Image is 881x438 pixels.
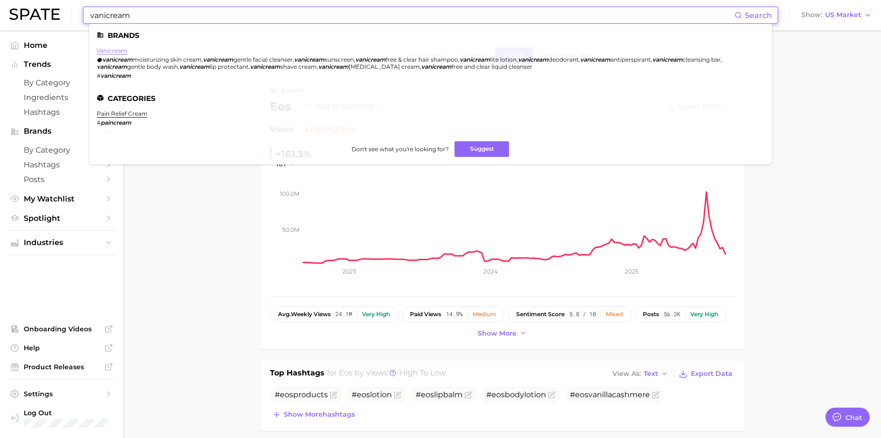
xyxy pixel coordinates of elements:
span: lip protectant [210,63,249,70]
span: sentiment score [516,311,565,318]
button: Trends [8,57,116,72]
span: eos [339,368,352,377]
div: Very high [362,311,390,318]
span: posts [643,311,659,318]
span: Show more [478,329,517,338]
button: posts56.3kVery high [635,306,726,322]
tspan: 50.0m [282,226,299,233]
a: Ingredients [8,90,116,105]
button: Show more [475,327,529,340]
em: vanicream [421,63,452,70]
em: vanicream [580,56,611,63]
a: vanicream [97,47,127,54]
span: lite lotion [490,56,517,63]
em: vanicream [318,63,349,70]
span: # lipbalm [416,390,463,399]
span: eos [492,390,505,399]
span: Product Releases [24,363,100,371]
span: shave cream [280,63,317,70]
button: Flag as miscategorized or irrelevant [330,391,337,399]
span: free & clear hair shampoo [386,56,458,63]
span: by Category [24,146,100,155]
span: cleansing bar [683,56,721,63]
span: eos [421,390,434,399]
button: Brands [8,124,116,138]
span: Settings [24,390,100,398]
input: Search here for a brand, industry, or ingredient [89,7,734,23]
span: gentle facial cleanser [233,56,293,63]
div: Medium [473,311,496,318]
em: vanicream [294,56,325,63]
em: vanicream [518,56,548,63]
span: Hashtags [24,160,100,169]
tspan: 2025 [625,268,639,275]
tspan: 2023 [342,268,356,275]
span: Show more hashtags [284,411,355,419]
span: Hashtags [24,108,100,117]
li: Categories [97,94,764,102]
div: , , , , , , , , , , , , [97,56,753,70]
em: vanicream [102,56,133,63]
span: # vanillacashmere [570,390,650,399]
em: vanicream [203,56,233,63]
a: Hashtags [8,105,116,119]
span: Home [24,41,100,50]
a: Help [8,341,116,355]
span: Brands [24,127,100,136]
button: Flag as miscategorized or irrelevant [394,391,401,399]
span: Ingredients [24,93,100,102]
em: vanicream [250,63,280,70]
span: paid views [410,311,441,318]
span: # bodylotion [486,390,546,399]
span: 5.8 / 10 [569,311,596,318]
span: eos [280,390,293,399]
span: free and clear liquid cleanser [452,63,532,70]
span: Spotlight [24,214,100,223]
span: [MEDICAL_DATA] cream [349,63,420,70]
span: View As [612,371,641,376]
h1: Top Hashtags [270,367,325,381]
button: Industries [8,236,116,250]
em: vanicream [101,72,131,79]
div: Very high [690,311,718,318]
span: Log Out [24,409,122,417]
a: by Category [8,143,116,157]
em: vanicream [460,56,490,63]
span: Search [745,11,772,20]
span: Text [644,371,658,376]
span: antiperspirant [611,56,651,63]
a: by Category [8,75,116,90]
a: Settings [8,387,116,401]
img: SPATE [9,9,60,20]
span: gentle body wash [127,63,178,70]
button: paid views14.9%Medium [402,306,504,322]
a: Home [8,38,116,53]
span: # [97,119,101,126]
a: pain relief cream [97,110,148,117]
span: eos [357,390,370,399]
abbr: average [278,310,291,318]
button: Export Data [677,367,734,381]
span: Export Data [691,370,733,378]
span: # lotion [352,390,392,399]
span: high to low [399,368,446,377]
em: vanicream [355,56,386,63]
span: Show [801,12,822,18]
div: Mixed [606,311,623,318]
button: Flag as miscategorized or irrelevant [464,391,472,399]
a: Posts [8,172,116,187]
span: Trends [24,60,100,69]
span: eos [575,390,588,399]
span: Help [24,344,100,352]
span: My Watchlist [24,194,100,203]
span: 56.3k [664,311,680,318]
tspan: 100.0m [280,190,299,197]
span: deodorant [548,56,579,63]
span: US Market [825,12,861,18]
span: Industries [24,238,100,247]
button: Flag as miscategorized or irrelevant [652,391,659,399]
em: vanicream [97,63,127,70]
tspan: 2024 [483,268,497,275]
button: Show morehashtags [270,408,357,421]
span: moisturizing skin cream [133,56,202,63]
